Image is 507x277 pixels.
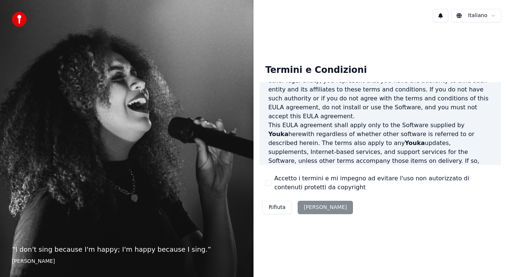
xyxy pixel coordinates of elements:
img: youka [12,12,27,27]
div: Termini e Condizioni [259,58,373,82]
label: Accetto i termini e mi impegno ad evitare l'uso non autorizzato di contenuti protetti da copyright [274,174,495,192]
p: “ I don't sing because I'm happy; I'm happy because I sing. ” [12,244,242,255]
button: Rifiuta [262,201,292,214]
footer: [PERSON_NAME] [12,258,242,265]
span: Youka [405,139,425,146]
p: This EULA agreement shall apply only to the Software supplied by herewith regardless of whether o... [268,121,492,174]
span: Youka [268,131,288,138]
p: If you are entering into this EULA agreement on behalf of a company or other legal entity, you re... [268,67,492,121]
